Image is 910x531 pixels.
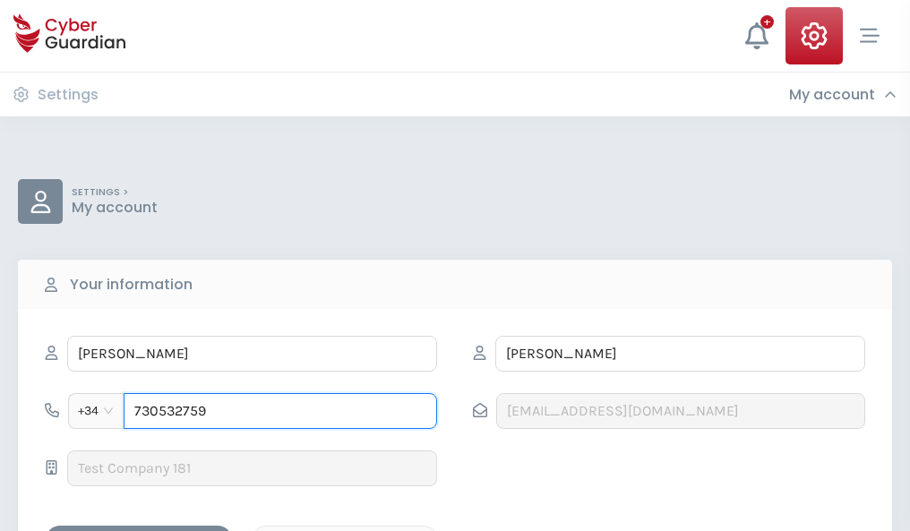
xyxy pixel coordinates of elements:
[760,15,774,29] div: +
[78,398,115,424] span: +34
[789,86,875,104] h3: My account
[72,199,158,217] p: My account
[789,86,897,104] div: My account
[38,86,99,104] h3: Settings
[72,186,158,199] p: SETTINGS >
[70,274,193,295] b: Your information
[124,393,437,429] input: 612345678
